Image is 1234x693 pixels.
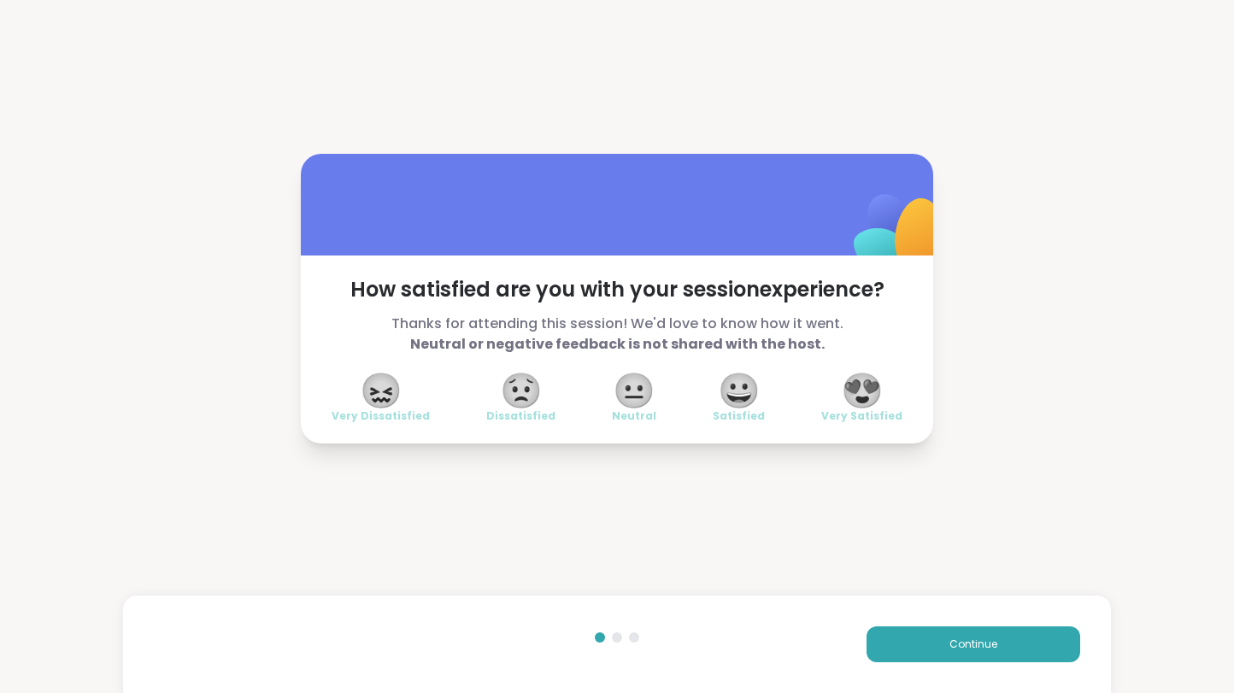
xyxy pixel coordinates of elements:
[841,375,884,406] span: 😍
[410,334,825,354] b: Neutral or negative feedback is not shared with the host.
[332,409,430,423] span: Very Dissatisfied
[613,375,655,406] span: 😐
[500,375,543,406] span: 😟
[360,375,403,406] span: 😖
[814,150,984,320] img: ShareWell Logomark
[486,409,555,423] span: Dissatisfied
[713,409,765,423] span: Satisfied
[821,409,902,423] span: Very Satisfied
[867,626,1080,662] button: Continue
[332,276,902,303] span: How satisfied are you with your session experience?
[718,375,761,406] span: 😀
[949,637,997,652] span: Continue
[612,409,656,423] span: Neutral
[332,314,902,355] span: Thanks for attending this session! We'd love to know how it went.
